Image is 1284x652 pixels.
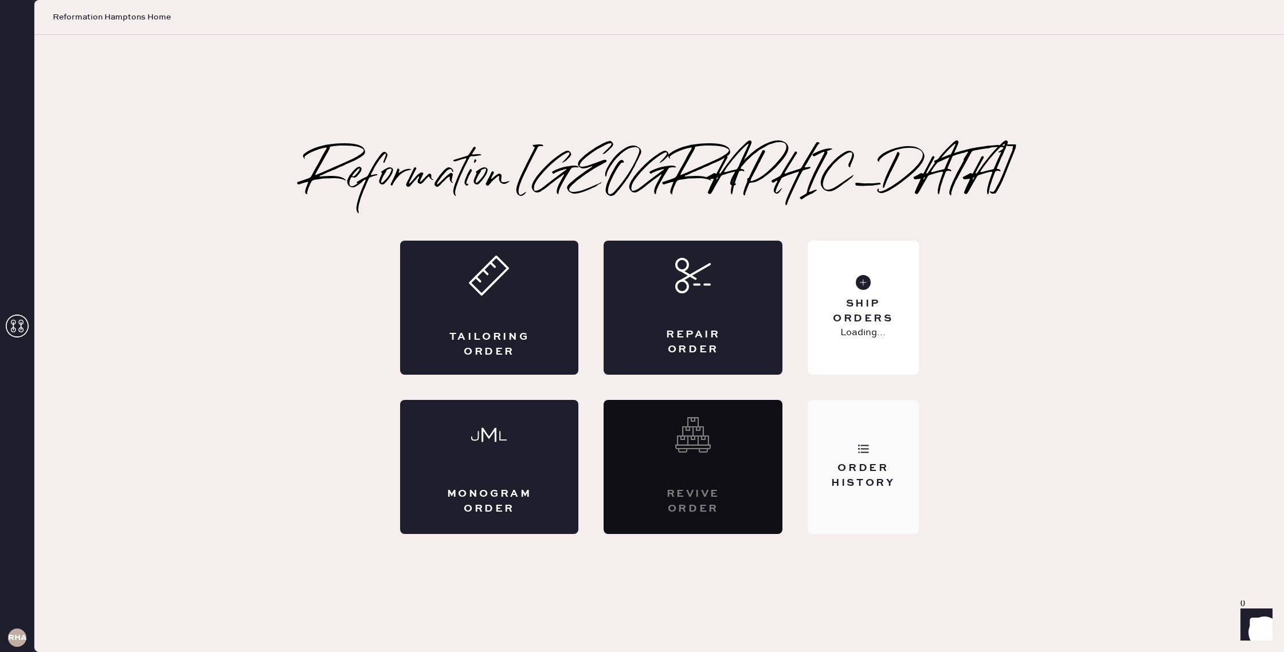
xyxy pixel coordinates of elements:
h2: Reformation [GEOGRAPHIC_DATA] [305,154,1014,199]
div: Monogram Order [446,487,533,516]
p: Loading... [840,326,886,340]
div: Revive order [649,487,737,516]
div: Repair Order [649,328,737,356]
div: Tailoring Order [446,330,533,359]
div: Ship Orders [817,297,909,325]
span: Reformation Hamptons Home [53,11,171,23]
h3: RHA [8,634,26,642]
div: Order History [817,461,909,490]
iframe: Front Chat [1230,600,1279,650]
div: Interested? Contact us at care@hemster.co [604,400,782,534]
